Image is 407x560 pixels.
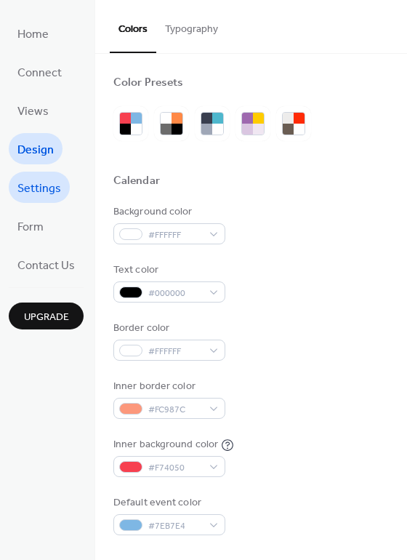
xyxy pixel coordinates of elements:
[148,344,202,359] span: #FFFFFF
[113,437,218,452] div: Inner background color
[113,263,222,278] div: Text color
[9,56,70,87] a: Connect
[148,460,202,476] span: #F74050
[9,249,84,280] a: Contact Us
[24,310,69,325] span: Upgrade
[17,139,54,161] span: Design
[17,216,44,239] span: Form
[17,62,62,84] span: Connect
[17,177,61,200] span: Settings
[148,519,202,534] span: #7EB7E4
[113,174,160,189] div: Calendar
[113,321,222,336] div: Border color
[17,100,49,123] span: Views
[9,95,57,126] a: Views
[9,210,52,241] a: Form
[9,303,84,329] button: Upgrade
[9,17,57,49] a: Home
[9,133,63,164] a: Design
[113,495,222,511] div: Default event color
[148,402,202,417] span: #FC987C
[148,228,202,243] span: #FFFFFF
[113,76,183,91] div: Color Presets
[17,255,75,277] span: Contact Us
[9,172,70,203] a: Settings
[17,23,49,46] span: Home
[113,204,222,220] div: Background color
[148,286,202,301] span: #000000
[113,379,222,394] div: Inner border color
